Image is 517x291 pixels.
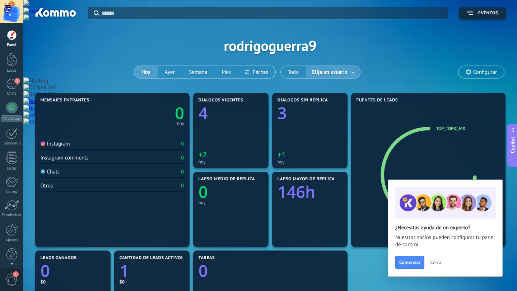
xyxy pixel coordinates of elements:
[278,159,342,164] div: hoy
[14,78,20,84] span: 3
[41,169,45,174] img: Chats
[214,66,238,78] button: Mes
[199,181,208,203] text: 0
[199,102,208,124] text: 4
[1,115,22,122] div: WhatsApp
[395,224,495,231] h2: ¿Necesitas ayuda de un experto?
[181,182,184,189] div: 0
[473,69,497,75] span: Configurar
[1,238,22,243] div: Ajustes
[278,98,328,103] span: Diálogos sin réplica
[278,177,335,182] span: Lapso mayor de réplica
[509,137,516,153] span: Copilot
[41,168,60,175] div: Chats
[41,260,50,282] text: 0
[199,98,243,103] span: Diálogos vigentes
[1,91,22,96] div: Chats
[395,234,495,248] span: Nuestros socios pueden configurar tu panel de control.
[478,11,498,16] span: Eventos
[175,102,184,124] text: 0
[120,256,184,261] span: Cantidad de leads activos
[134,66,158,78] button: Hoy
[41,141,45,146] img: Instagram
[278,150,286,159] text: +1
[112,102,184,124] a: 0
[199,159,263,164] div: hoy
[199,177,255,182] span: Lapso medio de réplica
[1,43,22,47] div: Panel
[41,98,89,103] span: Mensajes entrantes
[427,257,446,268] button: Cerrar
[120,279,184,285] div: $0
[306,66,360,78] button: Elija un usuario
[41,279,105,285] div: $0
[399,260,420,265] span: Comenzar
[41,256,77,261] span: Leads ganados
[41,182,53,189] div: Otros
[436,125,465,132] a: top_topic_mx
[395,256,424,269] button: Comenzar
[311,67,349,77] span: Elija un usuario
[430,260,443,265] span: Cerrar
[13,271,19,277] span: 1
[199,260,342,282] a: 0
[357,98,398,103] span: Fuentes de leads
[120,260,129,282] text: 1
[278,181,342,203] a: 146h
[1,190,22,194] div: Correo
[181,140,184,147] div: 0
[41,140,70,147] div: Instagram
[41,154,89,161] div: Instagram comments
[181,154,184,161] div: 0
[1,68,22,73] div: Leads
[1,213,22,218] div: Estadísticas
[120,260,184,282] a: 1
[177,122,184,125] div: hoy
[278,181,316,203] text: 146h
[199,150,207,159] text: +2
[41,260,105,282] a: 0
[199,260,208,282] text: 0
[181,168,184,175] div: 0
[238,66,275,78] button: Fechas
[459,7,506,19] button: Eventos
[278,102,287,124] text: 3
[199,256,215,261] span: Tareas
[158,66,182,78] button: Ayer
[199,200,263,205] div: hoy
[281,66,306,78] button: Todo
[1,166,22,171] div: Listas
[182,66,215,78] button: Semana
[1,141,22,146] div: Calendario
